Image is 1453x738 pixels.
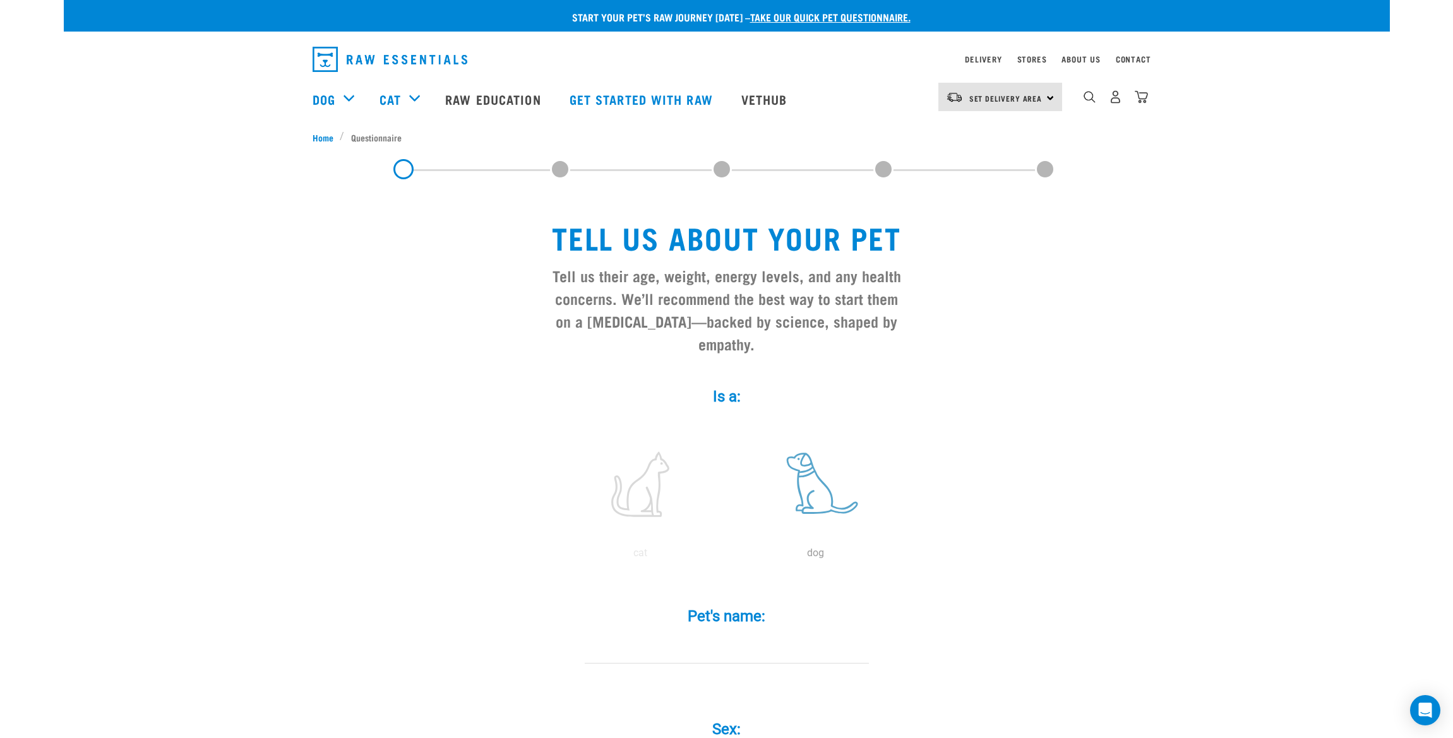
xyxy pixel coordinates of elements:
[547,220,906,254] h1: Tell us about your pet
[1061,57,1100,61] a: About Us
[380,90,401,109] a: Cat
[73,9,1399,25] p: Start your pet’s raw journey [DATE] –
[433,74,556,124] a: Raw Education
[313,90,335,109] a: Dog
[1109,90,1122,104] img: user.png
[313,131,340,144] a: Home
[969,96,1043,100] span: Set Delivery Area
[313,47,467,72] img: Raw Essentials Logo
[313,131,333,144] span: Home
[537,385,916,408] label: Is a:
[557,74,729,124] a: Get started with Raw
[302,42,1151,77] nav: dropdown navigation
[750,14,911,20] a: take our quick pet questionnaire.
[1116,57,1151,61] a: Contact
[313,131,1141,144] nav: breadcrumbs
[1410,695,1440,725] div: Open Intercom Messenger
[729,74,803,124] a: Vethub
[555,545,726,561] p: cat
[731,545,901,561] p: dog
[547,264,906,355] h3: Tell us their age, weight, energy levels, and any health concerns. We’ll recommend the best way t...
[64,74,1390,124] nav: dropdown navigation
[1135,90,1148,104] img: home-icon@2x.png
[946,92,963,103] img: van-moving.png
[965,57,1002,61] a: Delivery
[1084,91,1096,103] img: home-icon-1@2x.png
[1017,57,1047,61] a: Stores
[537,605,916,628] label: Pet's name:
